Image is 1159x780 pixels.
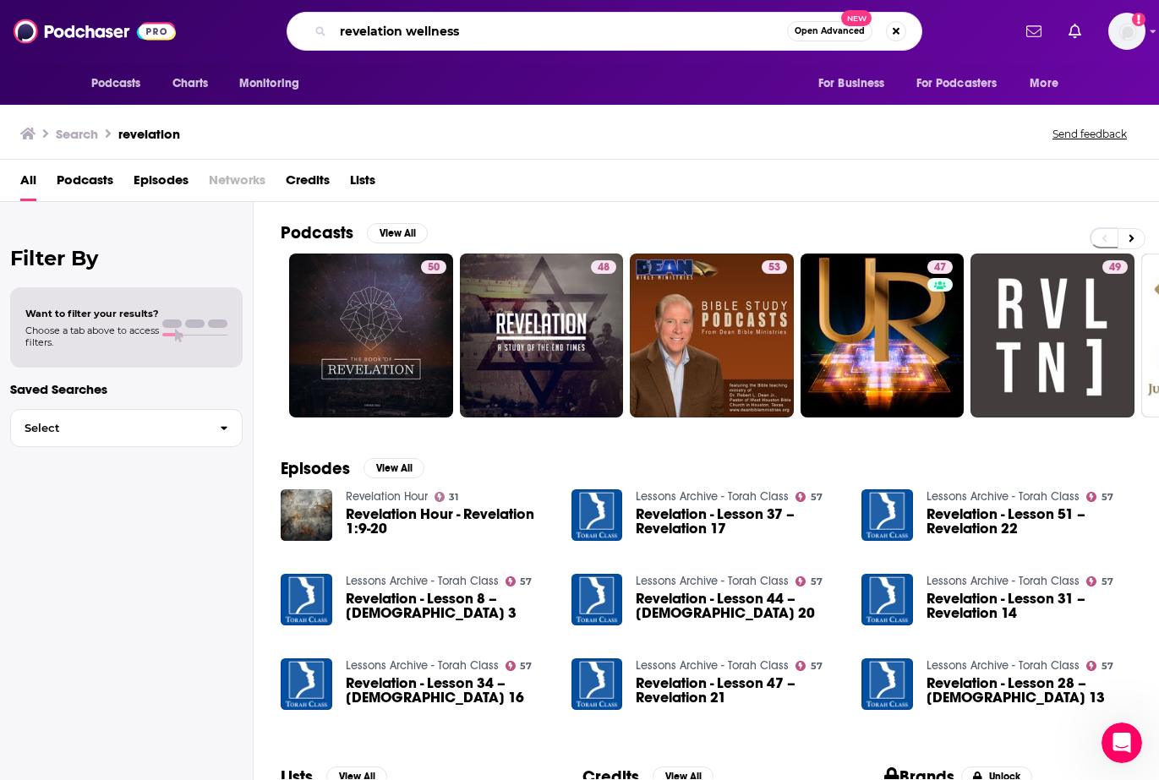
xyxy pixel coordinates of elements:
[172,72,209,95] span: Charts
[636,676,841,705] a: Revelation - Lesson 47 – Revelation 21
[333,18,787,45] input: Search podcasts, credits, & more...
[1108,13,1145,50] span: Logged in as shcarlos
[134,166,189,201] a: Episodes
[636,592,841,620] span: Revelation - Lesson 44 – [DEMOGRAPHIC_DATA] 20
[25,308,159,319] span: Want to filter your results?
[79,68,163,100] button: open menu
[636,574,789,588] a: Lessons Archive - Torah Class
[916,72,998,95] span: For Podcasters
[281,458,424,479] a: EpisodesView All
[10,381,243,397] p: Saved Searches
[10,409,243,447] button: Select
[1102,578,1113,586] span: 57
[25,325,159,348] span: Choose a tab above to access filters.
[927,260,953,274] a: 47
[1108,13,1145,50] img: User Profile
[1109,259,1121,276] span: 49
[806,68,906,100] button: open menu
[811,578,823,586] span: 57
[927,489,1080,504] a: Lessons Archive - Torah Class
[364,458,424,478] button: View All
[1030,72,1058,95] span: More
[520,578,532,586] span: 57
[287,12,922,51] div: Search podcasts, credits, & more...
[1020,17,1048,46] a: Show notifications dropdown
[346,592,551,620] a: Revelation - Lesson 8 – Revelation 3
[927,592,1132,620] a: Revelation - Lesson 31 – Revelation 14
[346,507,551,536] a: Revelation Hour - Revelation 1:9-20
[841,10,872,26] span: New
[449,494,458,501] span: 31
[1102,260,1128,274] a: 49
[861,489,913,541] img: Revelation - Lesson 51 – Revelation 22
[571,658,623,710] img: Revelation - Lesson 47 – Revelation 21
[346,592,551,620] span: Revelation - Lesson 8 – [DEMOGRAPHIC_DATA] 3
[927,676,1132,705] span: Revelation - Lesson 28 – [DEMOGRAPHIC_DATA] 13
[1018,68,1080,100] button: open menu
[281,458,350,479] h2: Episodes
[281,658,332,710] img: Revelation - Lesson 34 – Revelation 16
[927,507,1132,536] a: Revelation - Lesson 51 – Revelation 22
[571,489,623,541] img: Revelation - Lesson 37 – Revelation 17
[795,27,865,35] span: Open Advanced
[56,126,98,142] h3: Search
[795,576,823,586] a: 57
[281,489,332,541] img: Revelation Hour - Revelation 1:9-20
[1132,13,1145,26] svg: Add a profile image
[350,166,375,201] a: Lists
[57,166,113,201] a: Podcasts
[281,222,353,243] h2: Podcasts
[161,68,219,100] a: Charts
[506,576,533,586] a: 57
[1086,661,1113,671] a: 57
[428,259,440,276] span: 50
[346,658,499,673] a: Lessons Archive - Torah Class
[636,507,841,536] a: Revelation - Lesson 37 – Revelation 17
[346,489,428,504] a: Revelation Hour
[927,676,1132,705] a: Revelation - Lesson 28 – Revelation 13
[1102,663,1113,670] span: 57
[14,15,176,47] img: Podchaser - Follow, Share and Rate Podcasts
[20,166,36,201] a: All
[281,574,332,625] a: Revelation - Lesson 8 – Revelation 3
[768,259,780,276] span: 53
[801,254,965,417] a: 47
[970,254,1134,417] a: 49
[10,246,243,270] h2: Filter By
[818,72,885,95] span: For Business
[861,574,913,625] img: Revelation - Lesson 31 – Revelation 14
[787,21,872,41] button: Open AdvancedNew
[281,222,428,243] a: PodcastsView All
[506,661,533,671] a: 57
[286,166,330,201] a: Credits
[795,492,823,502] a: 57
[421,260,446,274] a: 50
[861,658,913,710] img: Revelation - Lesson 28 – Revelation 13
[289,254,453,417] a: 50
[520,663,532,670] span: 57
[239,72,299,95] span: Monitoring
[1102,723,1142,763] iframe: Intercom live chat
[811,663,823,670] span: 57
[460,254,624,417] a: 48
[346,574,499,588] a: Lessons Archive - Torah Class
[1062,17,1088,46] a: Show notifications dropdown
[934,259,946,276] span: 47
[346,676,551,705] a: Revelation - Lesson 34 – Revelation 16
[927,574,1080,588] a: Lessons Archive - Torah Class
[636,592,841,620] a: Revelation - Lesson 44 – Revelation 20
[1047,127,1132,141] button: Send feedback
